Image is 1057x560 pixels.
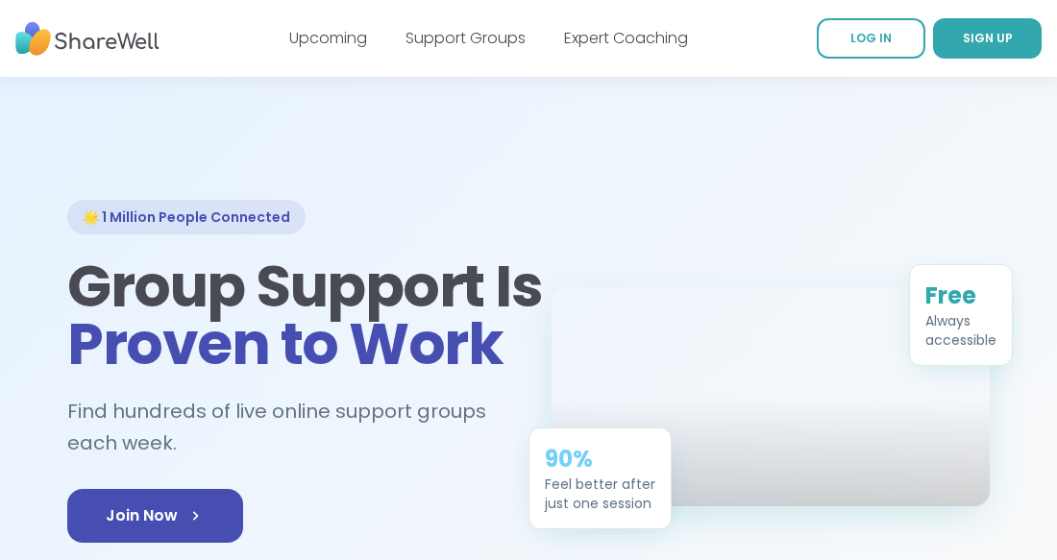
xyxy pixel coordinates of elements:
h2: Find hundreds of live online support groups each week. [67,396,505,458]
div: 🌟 1 Million People Connected [67,200,306,234]
div: 90% [545,437,655,468]
span: LOG IN [850,30,892,46]
a: LOG IN [817,18,925,59]
a: Support Groups [406,27,526,49]
a: Expert Coaching [564,27,688,49]
div: Feel better after just one session [545,468,655,506]
span: Join Now [106,504,205,527]
span: Proven to Work [67,304,503,384]
a: SIGN UP [933,18,1042,59]
div: Always accessible [925,304,996,343]
span: SIGN UP [963,30,1013,46]
img: ShareWell Nav Logo [15,12,160,65]
h1: Group Support Is [67,257,505,373]
a: Upcoming [289,27,367,49]
div: Free [925,274,996,304]
a: Join Now [67,489,243,543]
